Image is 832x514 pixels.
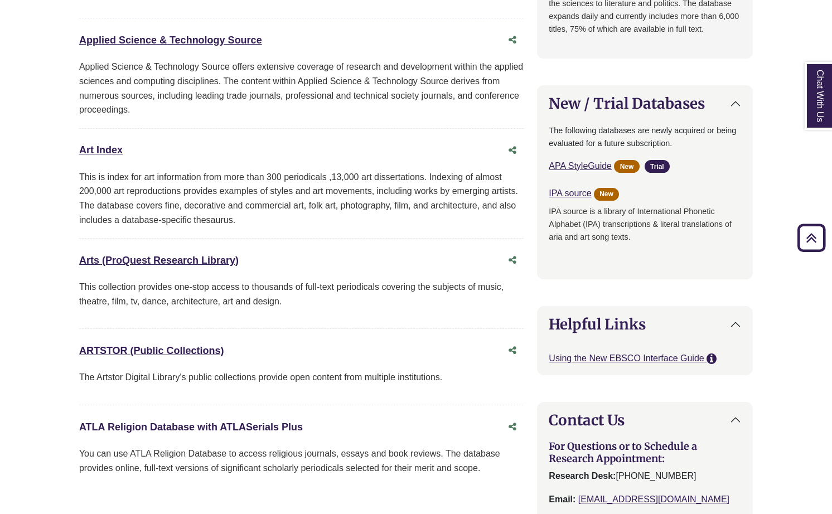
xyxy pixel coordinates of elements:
button: Share this database [501,340,524,361]
span: New [614,160,639,173]
button: Share this database [501,30,524,51]
h3: For Questions or to Schedule a Research Appointment: [549,440,741,464]
div: Applied Science & Technology Source offers extensive coverage of research and development within ... [79,60,524,117]
a: [EMAIL_ADDRESS][DOMAIN_NAME] [578,494,729,504]
button: Share this database [501,250,524,271]
button: Share this database [501,416,524,438]
p: This collection provides one-stop access to thousands of full-text periodicals covering the subje... [79,280,524,308]
a: IPA source [549,188,591,198]
button: Contact Us [538,403,752,438]
span: Trial [645,160,670,173]
p: The Artstor Digital Library's public collections provide open content from multiple institutions. [79,370,524,385]
p: IPA source is a library of International Phonetic Alphabet (IPA) transcriptions & literal transla... [549,205,741,256]
a: ARTSTOR (Public Collections) [79,345,224,356]
span: New [594,188,619,201]
a: ATLA Religion Database with ATLASerials Plus [79,421,303,433]
button: Helpful Links [538,307,752,342]
div: This is index for art information from more than 300 periodicals ,13,000 art dissertations. Index... [79,170,524,227]
p: [PHONE_NUMBER] [549,469,741,483]
a: APA StyleGuide [549,161,612,171]
a: Applied Science & Technology Source [79,35,262,46]
p: You can use ATLA Religion Database to access religious journals, essays and book reviews. The dat... [79,447,524,475]
a: Art Index [79,144,123,156]
a: Arts (ProQuest Research Library) [79,255,239,266]
strong: Research Desk: [549,471,616,481]
p: The following databases are newly acquired or being evaluated for a future subscription. [549,124,741,150]
strong: Email: [549,494,575,504]
button: Share this database [501,140,524,161]
a: Using the New EBSCO Interface Guide [549,353,707,363]
button: New / Trial Databases [538,86,752,121]
a: Back to Top [794,230,829,245]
